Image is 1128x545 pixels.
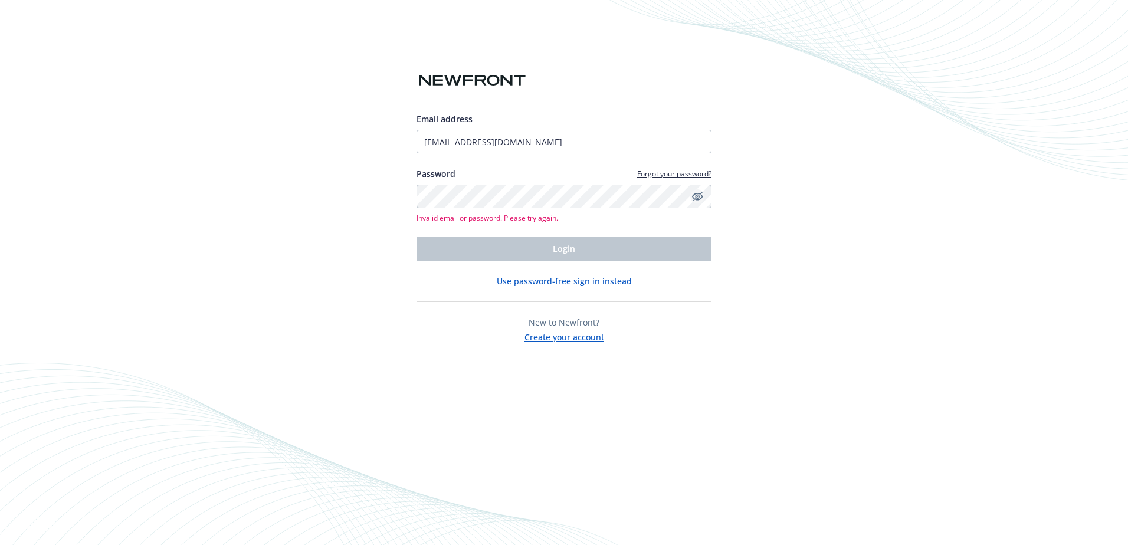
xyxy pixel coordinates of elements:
[417,237,711,261] button: Login
[417,70,528,91] img: Newfront logo
[529,317,599,328] span: New to Newfront?
[417,113,473,124] span: Email address
[553,243,575,254] span: Login
[497,275,632,287] button: Use password-free sign in instead
[417,130,711,153] input: Enter your email
[417,168,455,180] label: Password
[637,169,711,179] a: Forgot your password?
[690,189,704,203] a: Hide password
[417,213,711,223] span: Invalid email or password. Please try again.
[417,185,711,208] input: Enter your password
[524,329,604,343] button: Create your account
